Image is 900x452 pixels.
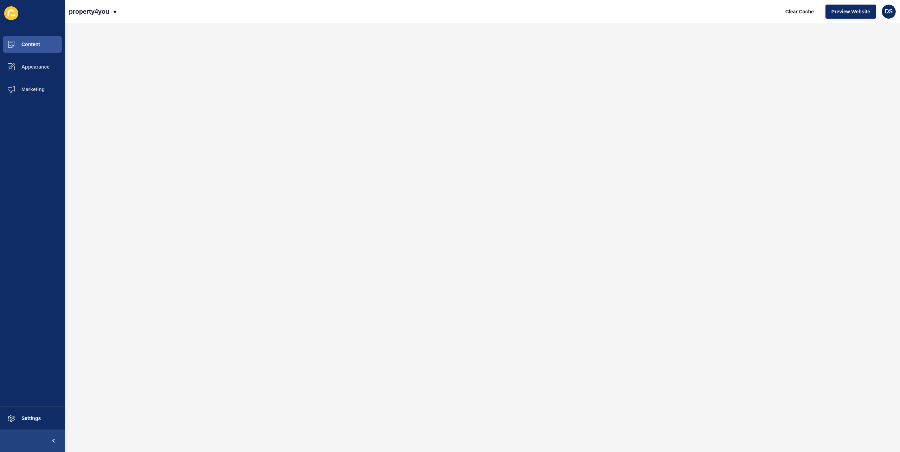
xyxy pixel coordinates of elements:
[825,5,876,19] button: Preview Website
[785,8,814,15] span: Clear Cache
[885,8,893,15] span: DS
[69,3,109,20] p: property4you
[779,5,820,19] button: Clear Cache
[831,8,870,15] span: Preview Website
